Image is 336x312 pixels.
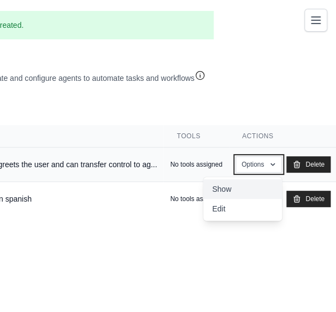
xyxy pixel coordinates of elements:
a: Edit [203,199,282,219]
a: Delete [286,156,331,173]
button: Toggle navigation [304,9,327,32]
th: Tools [163,125,228,148]
a: Delete [286,191,331,207]
button: Options [235,156,282,173]
p: No tools assigned [170,160,222,169]
a: Show [203,179,282,199]
p: No tools assigned [170,195,222,203]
